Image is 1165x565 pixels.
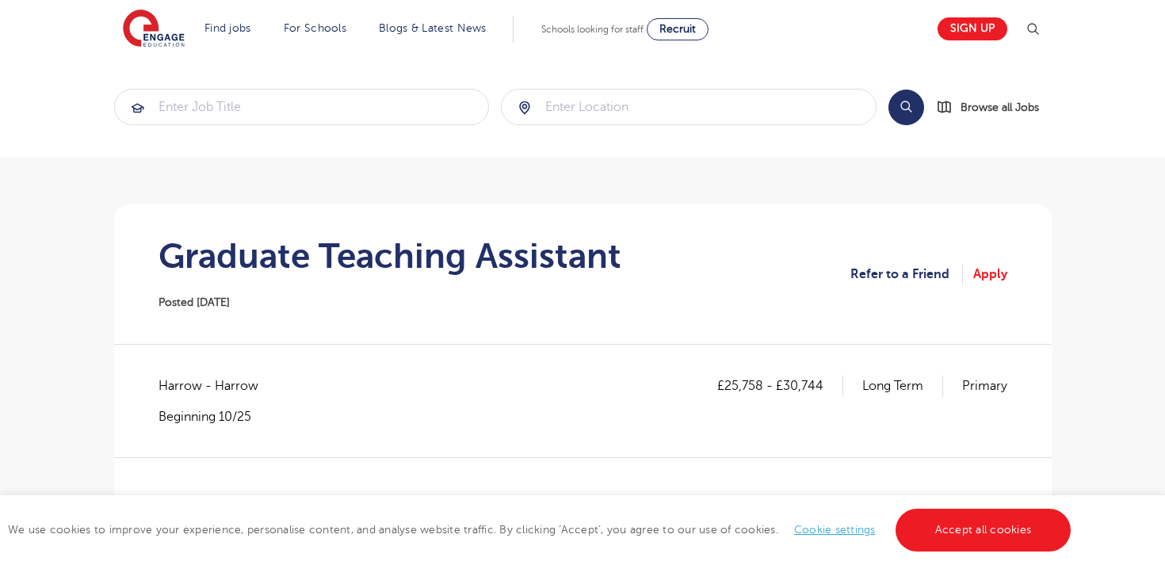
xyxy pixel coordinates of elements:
[204,22,251,34] a: Find jobs
[159,408,274,426] p: Beginning 10/25
[794,524,876,536] a: Cookie settings
[937,98,1052,116] a: Browse all Jobs
[862,376,943,396] p: Long Term
[159,376,274,396] span: Harrow - Harrow
[379,22,487,34] a: Blogs & Latest News
[541,24,644,35] span: Schools looking for staff
[961,98,1039,116] span: Browse all Jobs
[501,89,877,125] div: Submit
[159,236,621,276] h1: Graduate Teaching Assistant
[8,524,1075,536] span: We use cookies to improve your experience, personalise content, and analyse website traffic. By c...
[888,90,924,125] button: Search
[850,264,963,284] a: Refer to a Friend
[114,89,490,125] div: Submit
[962,376,1007,396] p: Primary
[647,18,709,40] a: Recruit
[659,23,696,35] span: Recruit
[123,10,185,49] img: Engage Education
[938,17,1007,40] a: Sign up
[115,90,489,124] input: Submit
[159,296,230,308] span: Posted [DATE]
[284,22,346,34] a: For Schools
[973,264,1007,284] a: Apply
[717,376,843,396] p: £25,758 - £30,744
[502,90,876,124] input: Submit
[896,509,1071,552] a: Accept all cookies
